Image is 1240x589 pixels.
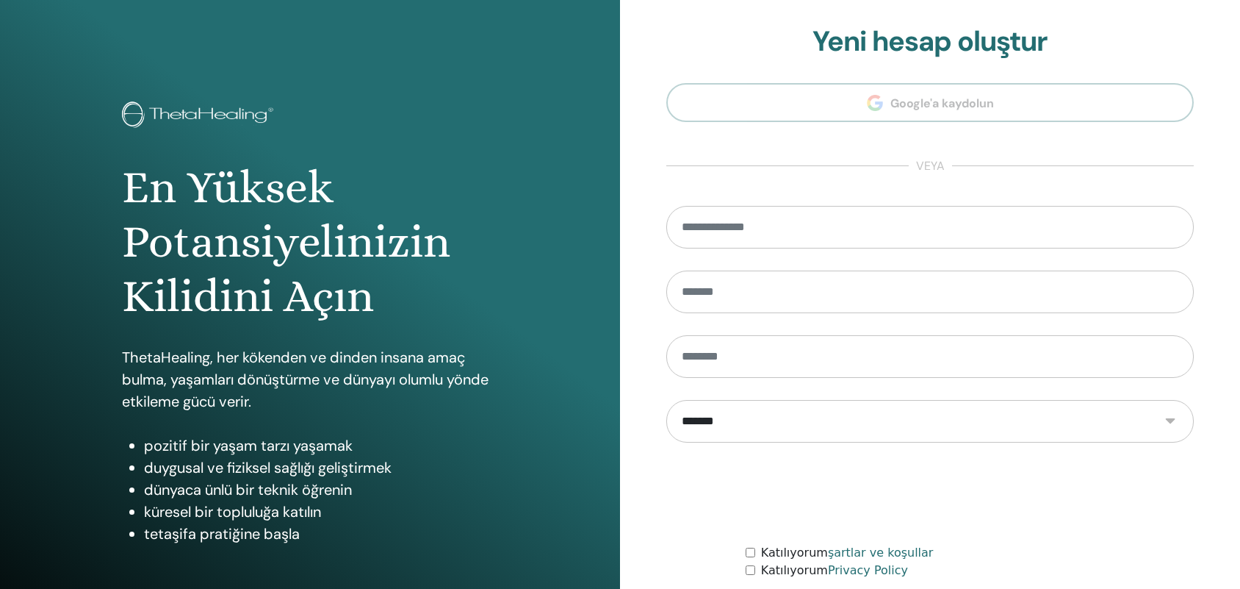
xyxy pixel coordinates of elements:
[818,465,1042,522] iframe: reCAPTCHA
[828,546,934,560] a: şartlar ve koşullar
[828,563,908,577] a: Privacy Policy
[144,457,499,479] li: duygusal ve fiziksel sağlığı geliştirmek
[144,523,499,545] li: tetaşifa pratiğine başla
[122,160,499,324] h1: En Yüksek Potansiyelinizin Kilidini Açın
[144,435,499,457] li: pozitif bir yaşam tarzı yaşamak
[122,346,499,413] p: ThetaHealing, her kökenden ve dinden insana amaç bulma, yaşamları dönüştürme ve dünyayı olumlu yö...
[144,501,499,523] li: küresel bir topluluğa katılın
[761,562,908,579] label: Katılıyorum
[666,25,1194,59] h2: Yeni hesap oluştur
[909,157,952,175] span: veya
[144,479,499,501] li: dünyaca ünlü bir teknik öğrenin
[761,544,934,562] label: Katılıyorum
